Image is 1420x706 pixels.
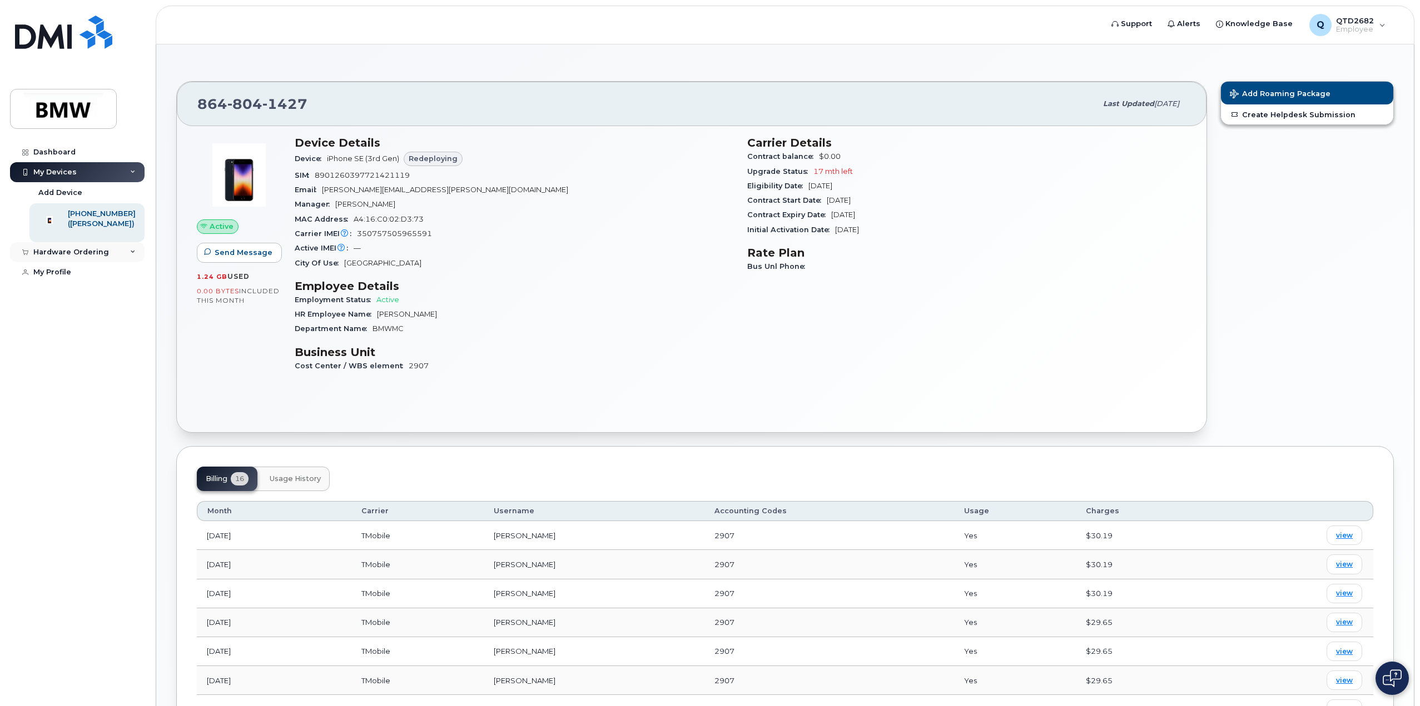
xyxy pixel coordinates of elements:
[197,666,351,695] td: [DATE]
[295,296,376,304] span: Employment Status
[1221,104,1393,124] a: Create Helpdesk Submission
[747,196,827,204] span: Contract Start Date
[714,531,734,540] span: 2907
[197,550,351,579] td: [DATE]
[714,618,734,627] span: 2907
[322,186,568,194] span: [PERSON_NAME][EMAIL_ADDRESS][PERSON_NAME][DOMAIN_NAME]
[215,247,272,258] span: Send Message
[1103,99,1154,108] span: Last updated
[747,182,808,190] span: Eligibility Date
[197,96,307,112] span: 864
[295,346,734,359] h3: Business Unit
[295,259,344,267] span: City Of Use
[747,136,1186,149] h3: Carrier Details
[747,167,813,176] span: Upgrade Status
[1327,584,1362,603] a: view
[1336,647,1353,657] span: view
[1086,559,1210,570] div: $30.19
[351,501,484,521] th: Carrier
[954,579,1076,608] td: Yes
[747,226,835,234] span: Initial Activation Date
[714,647,734,655] span: 2907
[484,550,704,579] td: [PERSON_NAME]
[373,324,404,333] span: BMWMC
[351,579,484,608] td: TMobile
[351,637,484,666] td: TMobile
[954,501,1076,521] th: Usage
[295,200,335,208] span: Manager
[227,272,250,281] span: used
[197,501,351,521] th: Month
[197,243,282,263] button: Send Message
[335,200,395,208] span: [PERSON_NAME]
[1327,613,1362,632] a: view
[295,154,327,163] span: Device
[327,154,399,163] span: iPhone SE (3rd Gen)
[354,244,361,252] span: —
[357,229,432,238] span: 350757505965591
[376,296,399,304] span: Active
[197,579,351,608] td: [DATE]
[1221,82,1393,104] button: Add Roaming Package
[1336,530,1353,540] span: view
[827,196,851,204] span: [DATE]
[354,215,424,223] span: A4:16:C0:02:D3:73
[344,259,421,267] span: [GEOGRAPHIC_DATA]
[1327,554,1362,574] a: view
[270,474,321,483] span: Usage History
[197,637,351,666] td: [DATE]
[484,637,704,666] td: [PERSON_NAME]
[484,579,704,608] td: [PERSON_NAME]
[714,560,734,569] span: 2907
[295,244,354,252] span: Active IMEI
[484,521,704,550] td: [PERSON_NAME]
[295,362,409,370] span: Cost Center / WBS element
[295,215,354,223] span: MAC Address
[206,142,272,208] img: image20231002-3703462-1angbar.jpeg
[747,211,831,219] span: Contract Expiry Date
[813,167,853,176] span: 17 mth left
[714,589,734,598] span: 2907
[954,608,1076,637] td: Yes
[295,229,357,238] span: Carrier IMEI
[295,186,322,194] span: Email
[197,521,351,550] td: [DATE]
[1383,669,1402,687] img: Open chat
[1336,559,1353,569] span: view
[1154,99,1179,108] span: [DATE]
[1086,530,1210,541] div: $30.19
[351,521,484,550] td: TMobile
[409,153,458,164] span: Redeploying
[831,211,855,219] span: [DATE]
[295,324,373,333] span: Department Name
[1086,646,1210,657] div: $29.65
[377,310,437,318] span: [PERSON_NAME]
[819,152,841,161] span: $0.00
[484,666,704,695] td: [PERSON_NAME]
[1327,670,1362,690] a: view
[954,521,1076,550] td: Yes
[409,362,429,370] span: 2907
[210,221,234,232] span: Active
[1086,588,1210,599] div: $30.19
[808,182,832,190] span: [DATE]
[295,279,734,293] h3: Employee Details
[1076,501,1220,521] th: Charges
[197,608,351,637] td: [DATE]
[197,287,239,295] span: 0.00 Bytes
[954,550,1076,579] td: Yes
[1086,617,1210,628] div: $29.65
[351,550,484,579] td: TMobile
[295,136,734,149] h3: Device Details
[484,501,704,521] th: Username
[747,152,819,161] span: Contract balance
[747,262,811,271] span: Bus Unl Phone
[747,246,1186,259] h3: Rate Plan
[1086,675,1210,686] div: $29.65
[835,226,859,234] span: [DATE]
[1327,525,1362,545] a: view
[1336,588,1353,598] span: view
[1336,675,1353,685] span: view
[704,501,954,521] th: Accounting Codes
[954,637,1076,666] td: Yes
